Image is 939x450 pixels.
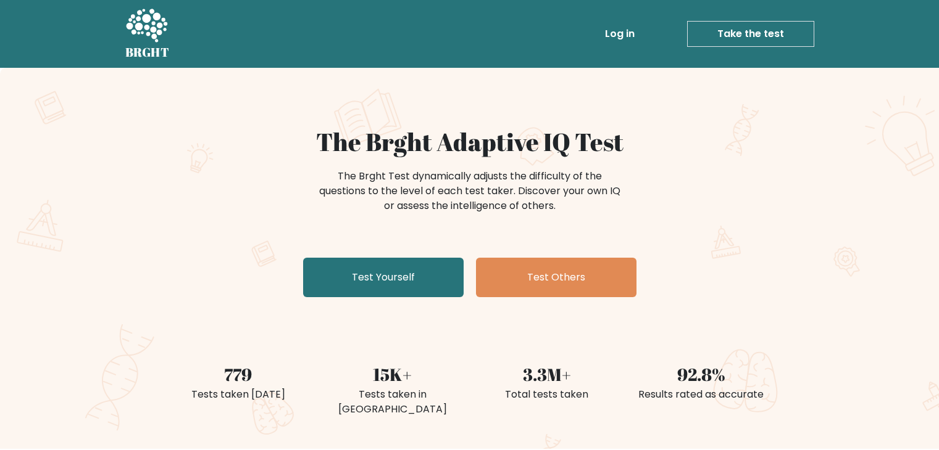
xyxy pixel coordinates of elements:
[477,361,617,387] div: 3.3M+
[477,387,617,402] div: Total tests taken
[323,361,462,387] div: 15K+
[169,127,771,157] h1: The Brght Adaptive IQ Test
[169,387,308,402] div: Tests taken [DATE]
[303,258,464,297] a: Test Yourself
[125,45,170,60] h5: BRGHT
[315,169,624,213] div: The Brght Test dynamically adjusts the difficulty of the questions to the level of each test take...
[323,387,462,417] div: Tests taken in [GEOGRAPHIC_DATA]
[476,258,636,297] a: Test Others
[600,22,640,46] a: Log in
[632,361,771,387] div: 92.8%
[687,21,814,47] a: Take the test
[169,361,308,387] div: 779
[632,387,771,402] div: Results rated as accurate
[125,5,170,63] a: BRGHT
